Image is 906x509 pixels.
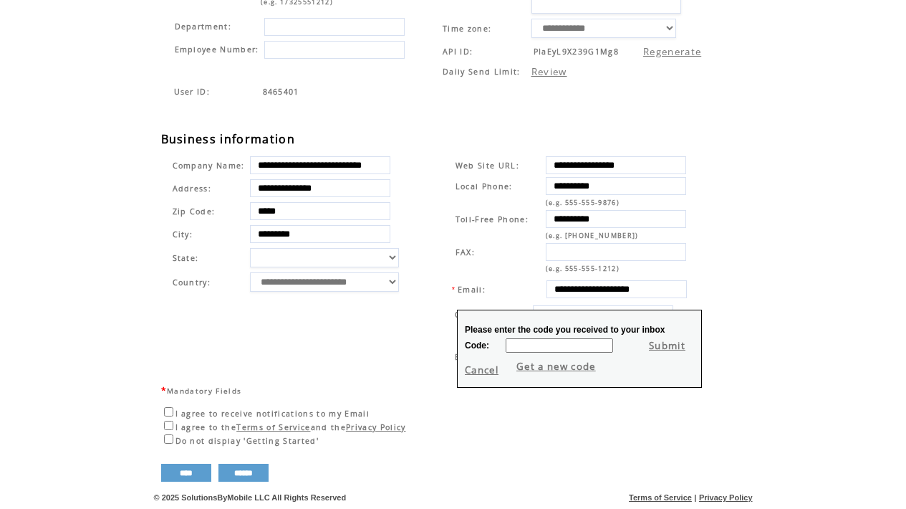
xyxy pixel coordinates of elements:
[643,45,701,58] a: Regenerate
[629,493,692,502] a: Terms of Service
[173,161,245,171] span: Company Name:
[173,277,211,287] span: Country:
[516,360,596,373] a: Get a new code
[465,325,665,335] span: Please enter the code you received to your inbox
[263,87,299,97] span: Indicates the agent code for sign up page with sales agent or reseller tracking code
[649,339,685,352] a: Submit
[443,47,473,57] span: API ID:
[546,231,639,240] span: (e.g. [PHONE_NUMBER])
[173,229,193,239] span: City:
[175,409,370,419] span: I agree to receive notifications to my Email
[699,493,753,502] a: Privacy Policy
[175,422,237,432] span: I agree to the
[465,341,489,351] span: Code:
[465,363,498,376] a: Cancel
[456,214,529,224] span: Toll-Free Phone:
[154,493,347,502] span: © 2025 SolutionsByMobile LLC All Rights Reserved
[455,352,516,362] span: Billing Email:
[161,131,296,147] span: Business information
[173,206,216,217] span: Zip Code:
[173,253,245,263] span: State:
[546,198,620,207] span: (e.g. 555-555-9876)
[456,181,513,191] span: Local Phone:
[175,44,259,54] span: Employee Number:
[173,184,212,194] span: Address:
[174,87,211,97] span: Indicates the agent code for sign up page with sales agent or reseller tracking code
[311,422,346,432] span: and the
[443,67,521,77] span: Daily Send Limit:
[534,47,619,57] span: PIaEyL9X239G1Mg8
[167,386,241,396] span: Mandatory Fields
[455,310,502,320] span: CC Emails:
[175,436,319,446] span: Do not display 'Getting Started'
[694,493,696,502] span: |
[346,422,406,432] a: Privacy Policy
[175,22,232,32] span: Department:
[458,285,486,295] span: Email:
[236,422,310,432] a: Terms of Service
[531,65,567,78] a: Review
[546,264,620,273] span: (e.g. 555-555-1212)
[456,247,475,257] span: FAX:
[443,24,491,34] span: Time zone:
[456,161,519,171] span: Web Site URL:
